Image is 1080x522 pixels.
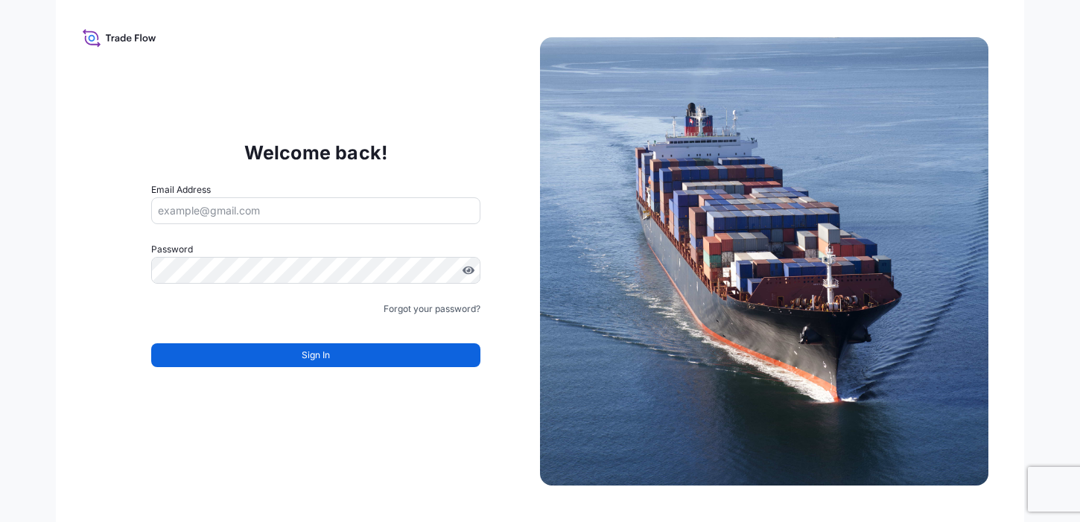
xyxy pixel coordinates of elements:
button: Sign In [151,343,480,367]
a: Forgot your password? [384,302,480,316]
button: Show password [463,264,474,276]
img: Ship illustration [540,37,988,486]
span: Sign In [302,348,330,363]
input: example@gmail.com [151,197,480,224]
label: Email Address [151,182,211,197]
label: Password [151,242,480,257]
p: Welcome back! [244,141,388,165]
